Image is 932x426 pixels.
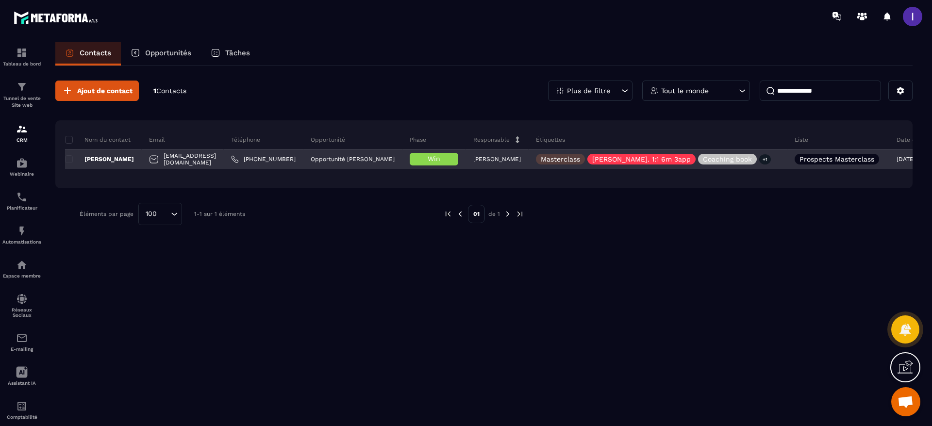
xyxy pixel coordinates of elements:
[194,211,245,217] p: 1-1 sur 1 éléments
[2,95,41,109] p: Tunnel de vente Site web
[703,156,752,163] p: Coaching book
[799,156,874,163] p: Prospects Masterclass
[225,49,250,57] p: Tâches
[80,211,133,217] p: Éléments par page
[231,136,260,144] p: Téléphone
[16,123,28,135] img: formation
[541,156,580,163] p: Masterclass
[444,210,452,218] img: prev
[592,156,691,163] p: [PERSON_NAME]. 1:1 6m 3app
[16,332,28,344] img: email
[2,286,41,325] a: social-networksocial-networkRéseaux Sociaux
[201,42,260,66] a: Tâches
[16,47,28,59] img: formation
[567,87,610,94] p: Plus de filtre
[231,155,296,163] a: [PHONE_NUMBER]
[16,293,28,305] img: social-network
[2,252,41,286] a: automationsautomationsEspace membre
[16,400,28,412] img: accountant
[2,325,41,359] a: emailemailE-mailing
[2,346,41,352] p: E-mailing
[2,380,41,386] p: Assistant IA
[77,86,133,96] span: Ajout de contact
[473,136,510,144] p: Responsable
[311,136,345,144] p: Opportunité
[55,81,139,101] button: Ajout de contact
[2,137,41,143] p: CRM
[149,136,165,144] p: Email
[2,307,41,318] p: Réseaux Sociaux
[2,218,41,252] a: automationsautomationsAutomatisations
[311,156,395,163] p: Opportunité [PERSON_NAME]
[759,154,771,164] p: +1
[516,210,524,218] img: next
[2,116,41,150] a: formationformationCRM
[16,191,28,203] img: scheduler
[55,42,121,66] a: Contacts
[2,359,41,393] a: Assistant IA
[2,150,41,184] a: automationsautomationsWebinaire
[897,156,932,163] p: [DATE] 14:49
[2,414,41,420] p: Comptabilité
[138,203,182,225] div: Search for option
[65,136,131,144] p: Nom du contact
[456,210,465,218] img: prev
[488,210,500,218] p: de 1
[410,136,426,144] p: Phase
[536,136,565,144] p: Étiquettes
[142,209,160,219] span: 100
[160,209,168,219] input: Search for option
[428,155,440,163] span: Win
[16,259,28,271] img: automations
[121,42,201,66] a: Opportunités
[14,9,101,27] img: logo
[16,157,28,169] img: automations
[795,136,808,144] p: Liste
[2,273,41,279] p: Espace membre
[153,86,186,96] p: 1
[2,184,41,218] a: schedulerschedulerPlanificateur
[2,239,41,245] p: Automatisations
[145,49,191,57] p: Opportunités
[2,171,41,177] p: Webinaire
[503,210,512,218] img: next
[16,81,28,93] img: formation
[2,74,41,116] a: formationformationTunnel de vente Site web
[468,205,485,223] p: 01
[80,49,111,57] p: Contacts
[2,40,41,74] a: formationformationTableau de bord
[2,205,41,211] p: Planificateur
[2,61,41,66] p: Tableau de bord
[156,87,186,95] span: Contacts
[891,387,920,416] div: Ouvrir le chat
[16,225,28,237] img: automations
[473,156,521,163] p: [PERSON_NAME]
[661,87,709,94] p: Tout le monde
[65,155,134,163] p: [PERSON_NAME]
